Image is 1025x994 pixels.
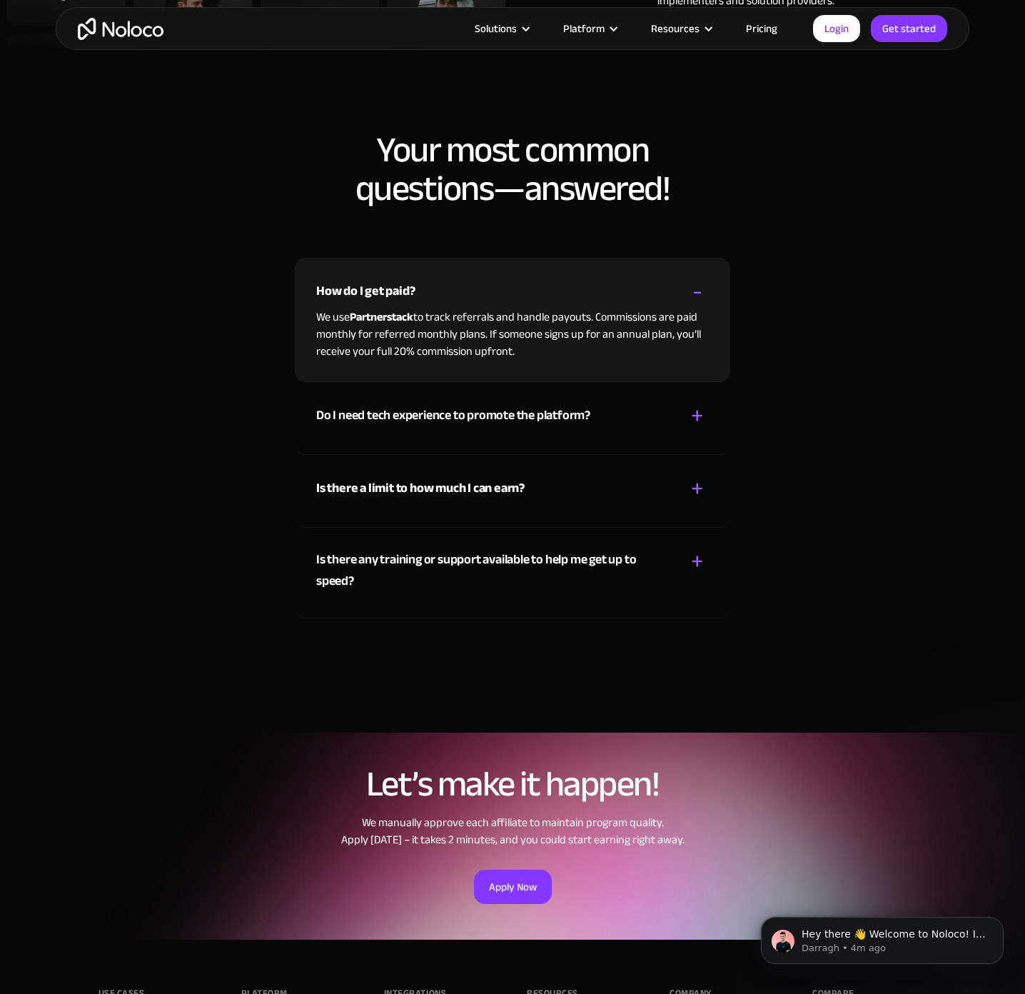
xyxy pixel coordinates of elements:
div: Solutions [457,19,545,38]
div: - [692,279,702,304]
a: Pricing [728,19,795,38]
a: home [78,18,163,40]
div: + [691,549,704,574]
div: + [691,403,704,428]
div: Resources [633,19,728,38]
strong: Partnerstack [350,306,413,328]
strong: How do I get paid? [316,279,415,303]
a: Apply Now [474,870,552,904]
p: We use to track referrals and handle payouts. Commissions are paid monthly for referred monthly p... [316,308,709,360]
a: Login [813,15,860,42]
a: Get started [871,15,947,42]
div: Resources [651,19,700,38]
strong: Is there a limit to how much I can earn? [316,476,525,500]
div: Do I need tech experience to promote the platform? [316,405,590,426]
div: Is there any training or support available to help me get up to speed? [316,549,670,592]
iframe: Intercom notifications message [739,887,1025,987]
div: Solutions [475,19,517,38]
div: Platform [563,19,605,38]
div: Platform [545,19,633,38]
div: + [691,476,704,501]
